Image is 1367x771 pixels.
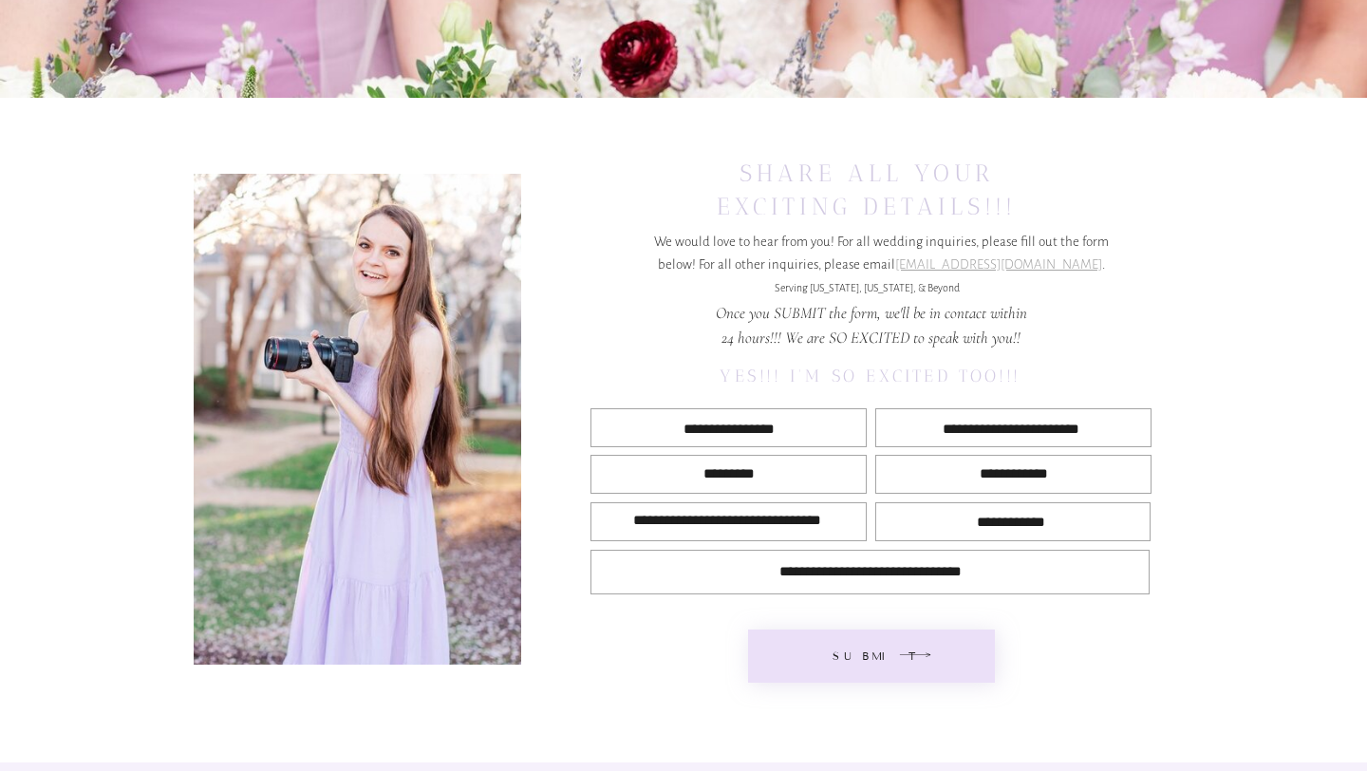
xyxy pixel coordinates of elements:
[895,257,1102,272] a: [EMAIL_ADDRESS][DOMAIN_NAME]
[833,649,882,663] a: submit
[735,279,999,296] p: Serving [US_STATE], [US_STATE], & Beyond
[683,157,1050,225] h2: share all your exciting details!!!
[715,301,1027,343] p: Once you SUBMIT the form, we'll be in contact within 24 hours!!! We are SO EXCITED to speak with ...
[687,365,1054,388] h2: Yes!!! I'm so excited too!!!
[636,231,1127,328] p: We would love to hear from you! For all wedding inquiries, please fill out the form below! For al...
